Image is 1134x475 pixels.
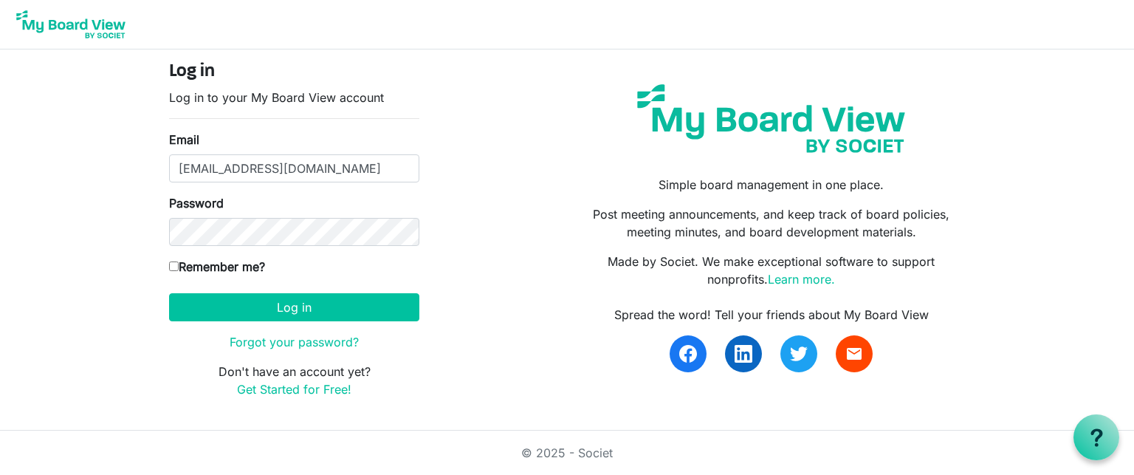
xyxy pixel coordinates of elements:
[845,345,863,363] span: email
[237,382,351,397] a: Get Started for Free!
[169,89,419,106] p: Log in to your My Board View account
[12,6,130,43] img: My Board View Logo
[768,272,835,287] a: Learn more.
[169,262,179,271] input: Remember me?
[230,335,359,349] a: Forgot your password?
[578,176,965,194] p: Simple board management in one place.
[836,335,873,372] a: email
[790,345,808,363] img: twitter.svg
[578,205,965,241] p: Post meeting announcements, and keep track of board policies, meeting minutes, and board developm...
[578,306,965,324] div: Spread the word! Tell your friends about My Board View
[169,363,419,398] p: Don't have an account yet?
[169,293,419,321] button: Log in
[169,131,199,148] label: Email
[169,258,265,276] label: Remember me?
[578,253,965,288] p: Made by Societ. We make exceptional software to support nonprofits.
[735,345,752,363] img: linkedin.svg
[169,61,419,83] h4: Log in
[679,345,697,363] img: facebook.svg
[626,73,916,164] img: my-board-view-societ.svg
[521,445,613,460] a: © 2025 - Societ
[169,194,224,212] label: Password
